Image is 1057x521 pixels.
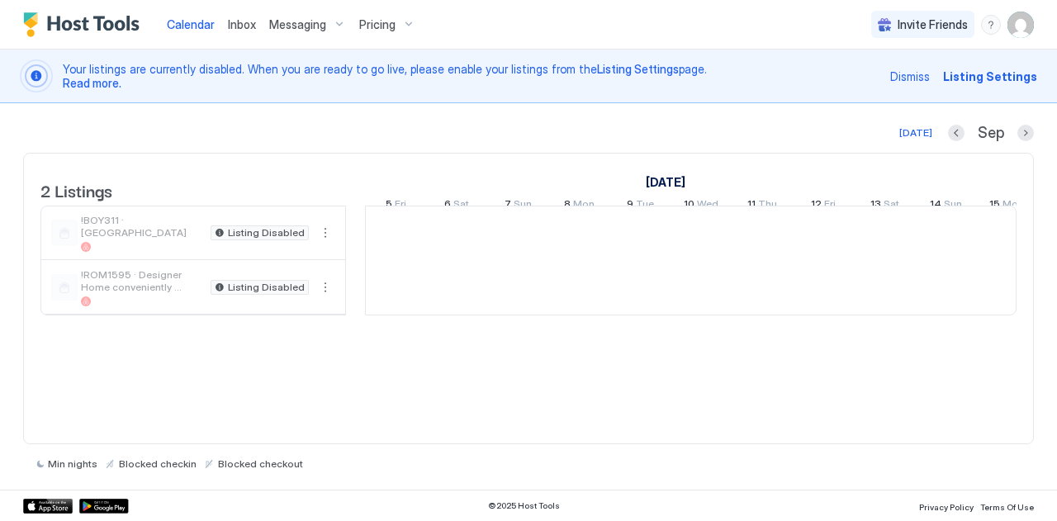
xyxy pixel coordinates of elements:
[228,17,256,31] span: Inbox
[985,194,1028,218] a: September 15, 2025
[315,223,335,243] button: More options
[505,197,511,215] span: 7
[980,502,1034,512] span: Terms Of Use
[943,68,1037,85] div: Listing Settings
[1002,197,1024,215] span: Mon
[627,197,633,215] span: 9
[642,170,690,194] a: September 5, 2025
[315,277,335,297] div: menu
[623,194,658,218] a: September 9, 2025
[167,17,215,31] span: Calendar
[269,17,326,32] span: Messaging
[897,123,935,143] button: [DATE]
[807,194,840,218] a: September 12, 2025
[1007,12,1034,38] div: User profile
[684,197,694,215] span: 10
[758,197,777,215] span: Thu
[697,197,718,215] span: Wed
[743,194,781,218] a: September 11, 2025
[444,197,451,215] span: 6
[870,197,881,215] span: 13
[680,194,723,218] a: September 10, 2025
[1017,125,1034,141] button: Next month
[981,15,1001,35] div: menu
[930,197,941,215] span: 14
[119,457,197,470] span: Blocked checkin
[560,194,599,218] a: September 8, 2025
[919,497,974,514] a: Privacy Policy
[978,124,1004,143] span: Sep
[218,457,303,470] span: Blocked checkout
[919,502,974,512] span: Privacy Policy
[989,197,1000,215] span: 15
[811,197,822,215] span: 12
[573,197,595,215] span: Mon
[899,126,932,140] div: [DATE]
[63,62,880,91] span: Your listings are currently disabled. When you are ready to go live, please enable your listings ...
[890,68,930,85] div: Dismiss
[597,62,679,76] a: Listing Settings
[315,277,335,297] button: More options
[926,194,966,218] a: September 14, 2025
[884,197,899,215] span: Sat
[866,194,903,218] a: September 13, 2025
[898,17,968,32] span: Invite Friends
[440,194,473,218] a: September 6, 2025
[315,223,335,243] div: menu
[23,12,147,37] a: Host Tools Logo
[382,194,410,218] a: September 5, 2025
[948,125,965,141] button: Previous month
[488,500,560,511] span: © 2025 Host Tools
[500,194,536,218] a: September 7, 2025
[81,268,204,293] span: !ROM1595 · Designer Home conveniently located in [GEOGRAPHIC_DATA], [GEOGRAPHIC_DATA]
[23,499,73,514] a: App Store
[453,197,469,215] span: Sat
[48,457,97,470] span: Min nights
[81,214,204,239] span: !BOY311 · [GEOGRAPHIC_DATA]
[40,178,112,202] span: 2 Listings
[79,499,129,514] a: Google Play Store
[228,16,256,33] a: Inbox
[944,197,962,215] span: Sun
[564,197,571,215] span: 8
[747,197,756,215] span: 11
[167,16,215,33] a: Calendar
[395,197,406,215] span: Fri
[359,17,396,32] span: Pricing
[386,197,392,215] span: 5
[824,197,836,215] span: Fri
[514,197,532,215] span: Sun
[980,497,1034,514] a: Terms Of Use
[63,76,121,90] a: Read more.
[636,197,654,215] span: Tue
